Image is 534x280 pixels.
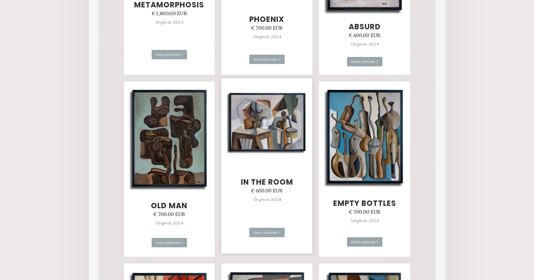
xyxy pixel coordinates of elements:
div: more pictures > [249,228,285,237]
h3: Metamorphosis [134,1,204,9]
div: € 700.00 EUR [153,210,185,219]
div: € 1,800.00 EUR [152,9,187,18]
div: Original, 2024 [351,40,379,49]
img: Painting, 60 w x 80 h cm, Oil on canvas [128,88,210,191]
a: In the room€ 600.00 EUROriginal, 2024more pictures > [221,78,312,253]
div: € 700.00 EUR [251,24,283,32]
div: more pictures > [152,238,187,247]
div: more pictures > [347,237,383,247]
div: more pictures > [347,57,383,66]
div: € 700.00 EUR [349,208,381,216]
div: € 600.00 EUR [251,186,283,195]
div: more pictures > [152,50,187,59]
div: Original, 2024 [253,32,281,41]
h3: Phoenix [249,15,284,24]
a: Old man€ 700.00 EUROriginal, 2024more pictures > [124,82,215,257]
h3: Old man [151,202,187,210]
img: Painting, 80 w x 60 h cm, Oil on canvas [226,91,308,155]
div: € 600.00 EUR [349,31,381,40]
div: more pictures > [249,55,285,64]
div: Original, 2024 [155,219,183,227]
div: Original, 2024 [351,216,379,225]
div: Original, 2024 [155,18,183,27]
h3: Empty bottles [333,199,396,208]
img: Painting, 70 w x 90 h cm, Oil on canvas [324,88,406,187]
a: Empty bottles€ 700.00 EUROriginal, 2024more pictures > [319,82,410,257]
h3: In the room [241,178,293,186]
div: Original, 2024 [253,195,281,204]
h3: Absurd [349,23,381,31]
